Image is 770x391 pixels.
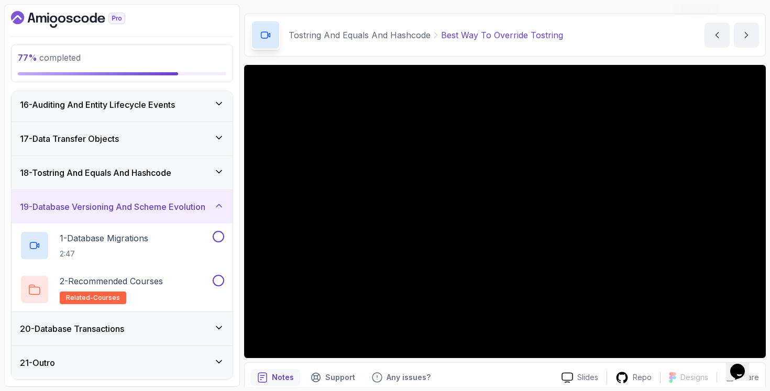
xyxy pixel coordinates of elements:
p: 1 - Database Migrations [60,232,148,244]
button: 18-Tostring And Equals And Hashcode [12,156,233,189]
a: Slides [553,372,607,383]
button: next content [734,23,759,48]
iframe: 2 - Best way to override toString [244,65,766,358]
button: Share [717,372,759,383]
p: Any issues? [387,372,431,383]
a: Dashboard [11,11,149,28]
h3: 17 - Data Transfer Objects [20,132,119,145]
button: 19-Database Versioning And Scheme Evolution [12,190,233,224]
span: related-courses [66,294,120,302]
h3: 20 - Database Transactions [20,322,124,335]
p: 2:47 [60,249,148,259]
h3: 19 - Database Versioning And Scheme Evolution [20,200,205,213]
iframe: chat widget [726,349,760,381]
h3: 18 - Tostring And Equals And Hashcode [20,166,171,179]
span: 77 % [18,52,37,63]
button: previous content [705,23,730,48]
button: Feedback button [366,369,437,386]
p: Slides [577,372,598,383]
button: Support button [304,369,361,386]
p: Designs [680,372,708,383]
button: 20-Database Transactions [12,312,233,345]
p: 2 - Recommended Courses [60,275,163,287]
h3: 16 - Auditing And Entity Lifecycle Events [20,98,175,111]
h3: 21 - Outro [20,356,55,369]
p: Repo [633,372,652,383]
button: 21-Outro [12,346,233,379]
button: notes button [251,369,300,386]
button: 16-Auditing And Entity Lifecycle Events [12,88,233,121]
p: Support [325,372,355,383]
p: Tostring And Equals And Hashcode [289,29,431,41]
button: 2-Recommended Coursesrelated-courses [20,275,224,304]
button: 17-Data Transfer Objects [12,122,233,155]
p: Notes [272,372,294,383]
p: Best Way To Override Tostring [441,29,563,41]
a: Repo [607,371,660,384]
span: completed [18,52,81,63]
button: 1-Database Migrations2:47 [20,231,224,260]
